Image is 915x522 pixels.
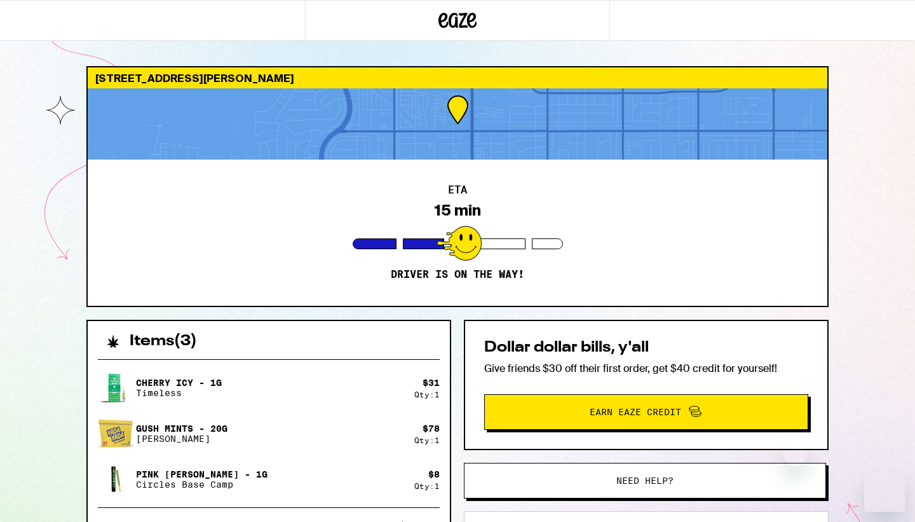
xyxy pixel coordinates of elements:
h2: Dollar dollar bills, y'all [484,340,808,355]
p: Circles Base Camp [136,479,268,490]
div: [STREET_ADDRESS][PERSON_NAME] [88,67,827,88]
p: Timeless [136,388,222,398]
h2: ETA [448,185,467,195]
span: Earn Eaze Credit [590,408,681,416]
button: Earn Eaze Credit [484,394,808,430]
p: Driver is on the way! [391,268,524,281]
img: Gush Mints - 20g [98,416,133,451]
p: Pink [PERSON_NAME] - 1g [136,469,268,479]
img: Cherry Icy - 1g [98,370,133,406]
h2: Items ( 3 ) [130,334,197,349]
p: Give friends $30 off their first order, get $40 credit for yourself! [484,362,808,375]
div: $ 78 [423,423,440,434]
img: Pink Runtz - 1g [98,462,133,497]
div: Qty: 1 [414,390,440,399]
div: 15 min [434,202,481,219]
iframe: Button to launch messaging window [864,471,905,512]
iframe: Close message [782,441,808,466]
button: Need help? [464,463,826,498]
div: Qty: 1 [414,436,440,444]
div: Qty: 1 [414,482,440,490]
p: [PERSON_NAME] [136,434,227,444]
p: Gush Mints - 20g [136,423,227,434]
div: $ 31 [423,378,440,388]
p: Cherry Icy - 1g [136,378,222,388]
span: Need help? [616,476,674,485]
div: $ 8 [428,469,440,479]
